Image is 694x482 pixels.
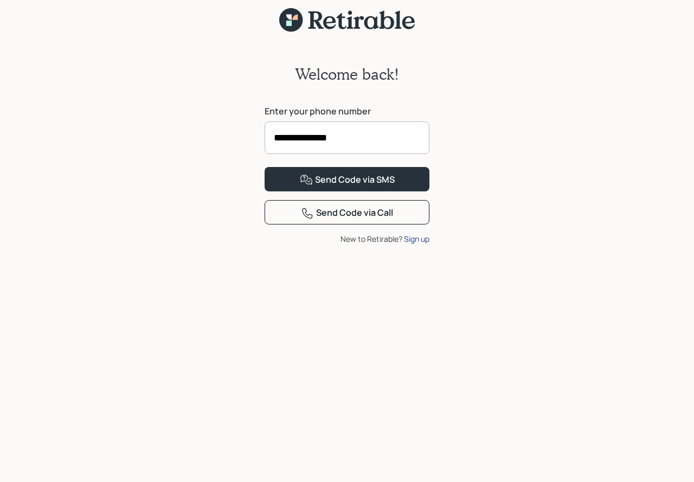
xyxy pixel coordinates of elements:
[265,167,429,191] button: Send Code via SMS
[265,233,429,245] div: New to Retirable?
[404,233,429,245] div: Sign up
[295,65,399,83] h2: Welcome back!
[300,173,395,187] div: Send Code via SMS
[301,207,393,220] div: Send Code via Call
[265,105,429,117] label: Enter your phone number
[265,200,429,224] button: Send Code via Call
